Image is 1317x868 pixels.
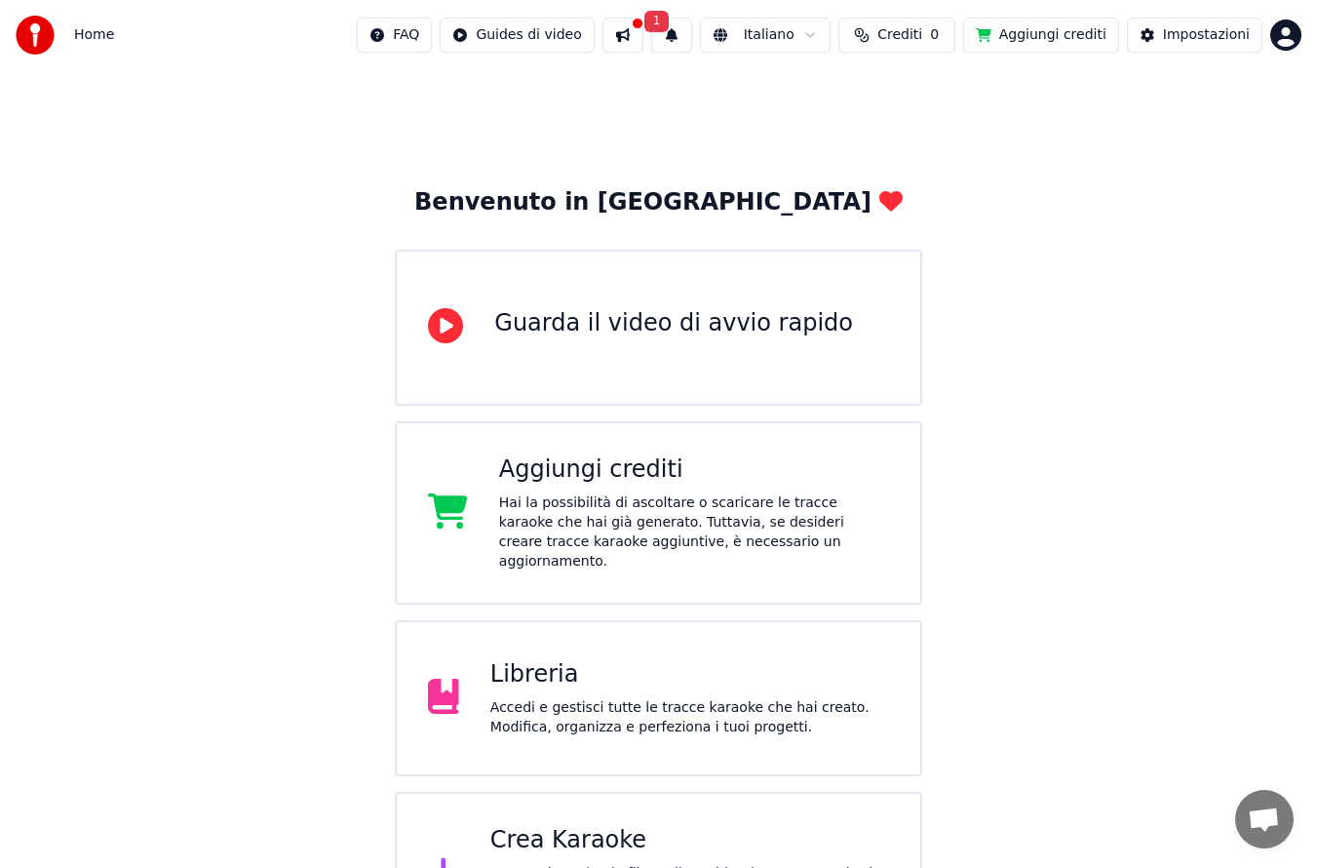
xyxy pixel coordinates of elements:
[930,25,939,45] span: 0
[1127,18,1262,53] button: Impostazioni
[440,18,594,53] button: Guides di video
[963,18,1119,53] button: Aggiungi crediti
[414,187,903,218] div: Benvenuto in [GEOGRAPHIC_DATA]
[1163,25,1250,45] div: Impostazioni
[644,11,670,32] span: 1
[16,16,55,55] img: youka
[651,18,692,53] button: 1
[74,25,114,45] nav: breadcrumb
[357,18,432,53] button: FAQ
[494,308,853,339] div: Guarda il video di avvio rapido
[838,18,955,53] button: Crediti0
[490,659,889,690] div: Libreria
[490,825,889,856] div: Crea Karaoke
[490,698,889,737] div: Accedi e gestisci tutte le tracce karaoke che hai creato. Modifica, organizza e perfeziona i tuoi...
[1235,790,1294,848] a: Aprire la chat
[74,25,114,45] span: Home
[499,493,889,572] div: Hai la possibilità di ascoltare o scaricare le tracce karaoke che hai già generato. Tuttavia, se ...
[499,454,889,486] div: Aggiungi crediti
[877,25,922,45] span: Crediti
